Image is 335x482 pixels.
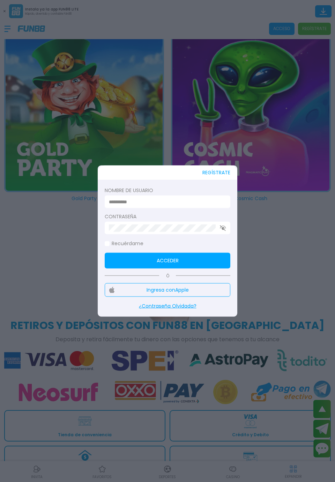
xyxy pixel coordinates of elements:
[105,240,143,247] label: Recuérdame
[105,273,230,279] p: Ó
[202,166,230,180] button: REGÍSTRATE
[105,253,230,269] button: Acceder
[105,187,230,194] label: Nombre de usuario
[105,283,230,297] button: Ingresa conApple
[105,302,230,310] p: ¿Contraseña Olvidada?
[105,213,230,220] label: Contraseña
